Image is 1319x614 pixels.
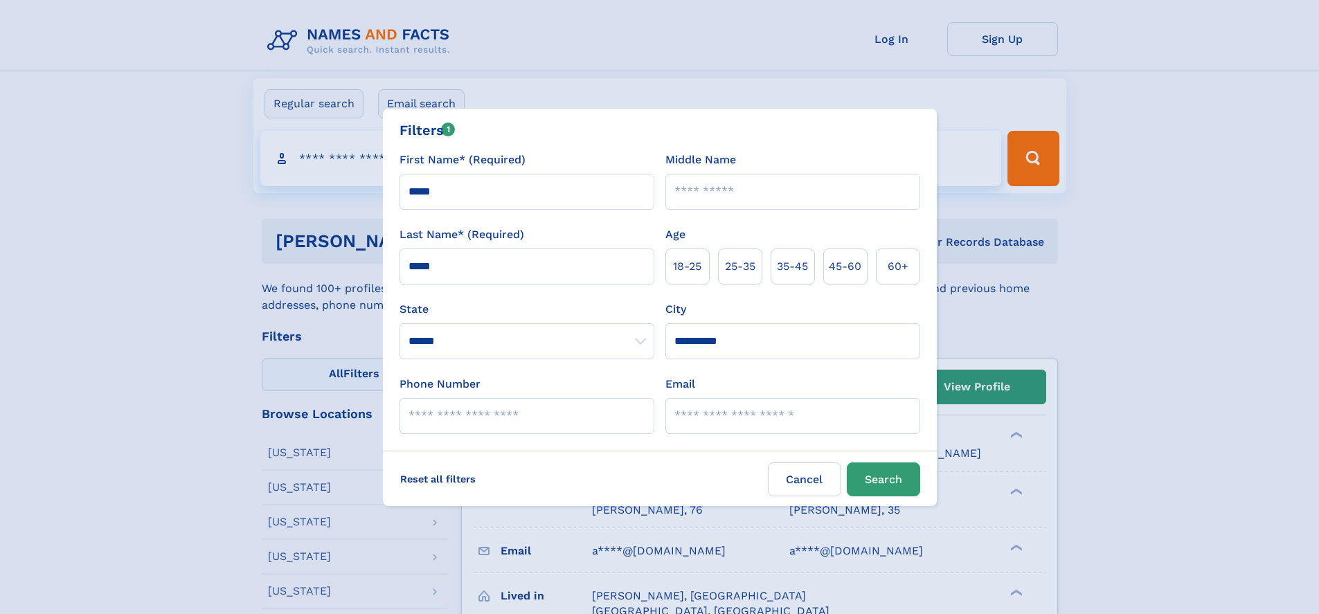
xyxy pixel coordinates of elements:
label: Middle Name [665,152,736,168]
label: Reset all filters [391,462,485,496]
span: 25‑35 [725,258,755,275]
span: 60+ [888,258,908,275]
label: Last Name* (Required) [400,226,524,243]
div: Filters [400,120,456,141]
label: First Name* (Required) [400,152,526,168]
label: Age [665,226,685,243]
label: State [400,301,654,318]
label: City [665,301,686,318]
span: 18‑25 [673,258,701,275]
label: Email [665,376,695,392]
label: Phone Number [400,376,481,392]
span: 45‑60 [829,258,861,275]
label: Cancel [768,462,841,496]
span: 35‑45 [777,258,808,275]
button: Search [847,462,920,496]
